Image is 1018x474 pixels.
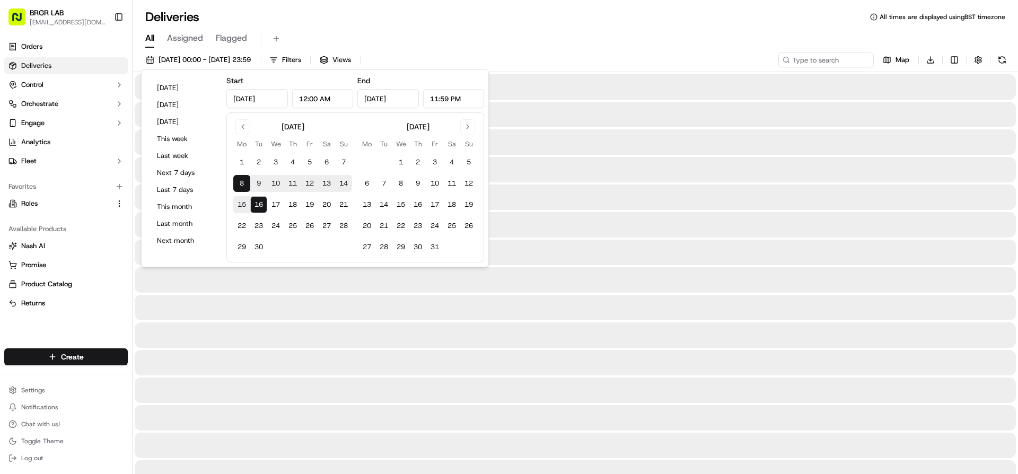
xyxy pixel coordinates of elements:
[301,175,318,192] button: 12
[392,196,409,213] button: 15
[233,154,250,171] button: 1
[145,32,154,45] span: All
[4,153,128,170] button: Fleet
[282,55,301,65] span: Filters
[426,138,443,150] th: Friday
[460,196,477,213] button: 19
[250,138,267,150] th: Tuesday
[21,279,72,289] span: Product Catalog
[4,257,128,274] button: Promise
[4,95,128,112] button: Orchestrate
[36,101,174,112] div: Start new chat
[216,32,247,45] span: Flagged
[21,241,45,251] span: Nash AI
[284,196,301,213] button: 18
[167,32,203,45] span: Assigned
[392,239,409,256] button: 29
[152,233,216,248] button: Next month
[152,199,216,214] button: This month
[4,434,128,449] button: Toggle Theme
[21,154,81,164] span: Knowledge Base
[11,42,193,59] p: Welcome 👋
[357,89,419,108] input: Date
[4,195,128,212] button: Roles
[409,239,426,256] button: 30
[152,182,216,197] button: Last 7 days
[358,239,375,256] button: 27
[460,154,477,171] button: 5
[233,217,250,234] button: 22
[409,154,426,171] button: 2
[145,8,199,25] h1: Deliveries
[30,7,64,18] span: BRGR LAB
[878,52,914,67] button: Map
[318,175,335,192] button: 13
[235,119,250,134] button: Go to previous month
[61,352,84,362] span: Create
[443,138,460,150] th: Saturday
[284,154,301,171] button: 4
[301,138,318,150] th: Friday
[318,196,335,213] button: 20
[409,196,426,213] button: 16
[4,276,128,293] button: Product Catalog
[8,241,124,251] a: Nash AI
[4,295,128,312] button: Returns
[90,155,98,163] div: 💻
[460,217,477,234] button: 26
[335,175,352,192] button: 14
[100,154,170,164] span: API Documentation
[106,180,128,188] span: Pylon
[152,115,216,129] button: [DATE]
[30,18,106,27] button: [EMAIL_ADDRESS][DOMAIN_NAME]
[21,299,45,308] span: Returns
[335,196,352,213] button: 21
[375,175,392,192] button: 7
[152,81,216,95] button: [DATE]
[375,239,392,256] button: 28
[282,121,304,132] div: [DATE]
[8,260,124,270] a: Promise
[21,137,50,147] span: Analytics
[250,154,267,171] button: 2
[21,156,37,166] span: Fleet
[250,175,267,192] button: 9
[265,52,306,67] button: Filters
[375,138,392,150] th: Tuesday
[36,112,134,120] div: We're available if you need us!
[4,178,128,195] div: Favorites
[392,175,409,192] button: 8
[292,89,354,108] input: Time
[141,52,256,67] button: [DATE] 00:00 - [DATE] 23:59
[233,138,250,150] th: Monday
[85,150,174,169] a: 💻API Documentation
[21,80,43,90] span: Control
[21,386,45,394] span: Settings
[4,451,128,466] button: Log out
[4,400,128,415] button: Notifications
[152,148,216,163] button: Last week
[152,165,216,180] button: Next 7 days
[995,52,1010,67] button: Refresh
[4,76,128,93] button: Control
[8,199,111,208] a: Roles
[4,57,128,74] a: Deliveries
[426,175,443,192] button: 10
[443,154,460,171] button: 4
[392,154,409,171] button: 1
[75,179,128,188] a: Powered byPylon
[4,417,128,432] button: Chat with us!
[267,138,284,150] th: Wednesday
[358,196,375,213] button: 13
[335,154,352,171] button: 7
[21,454,43,462] span: Log out
[226,89,288,108] input: Date
[426,239,443,256] button: 31
[4,238,128,254] button: Nash AI
[315,52,356,67] button: Views
[152,131,216,146] button: This week
[426,154,443,171] button: 3
[28,68,191,80] input: Got a question? Start typing here...
[375,196,392,213] button: 14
